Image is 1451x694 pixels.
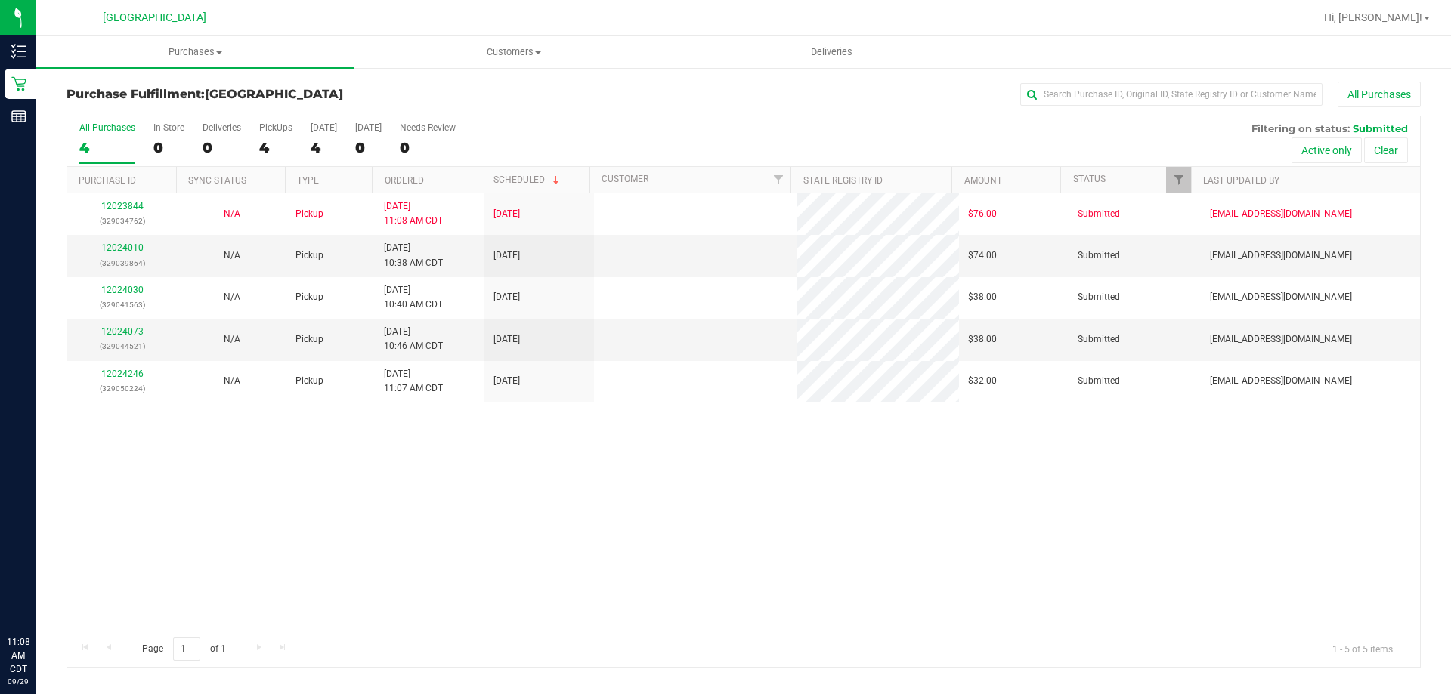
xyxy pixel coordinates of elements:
[224,208,240,219] span: Not Applicable
[493,374,520,388] span: [DATE]
[384,199,443,228] span: [DATE] 11:08 AM CDT
[493,207,520,221] span: [DATE]
[1210,248,1352,263] span: [EMAIL_ADDRESS][DOMAIN_NAME]
[67,88,518,101] h3: Purchase Fulfillment:
[103,11,206,24] span: [GEOGRAPHIC_DATA]
[15,573,60,618] iframe: Resource center
[101,242,144,253] a: 12024010
[1320,637,1405,660] span: 1 - 5 of 5 items
[153,139,184,156] div: 0
[153,122,184,133] div: In Store
[101,326,144,337] a: 12024073
[101,201,144,211] a: 12023844
[224,291,240,302] span: Not Applicable
[295,290,323,304] span: Pickup
[203,122,241,133] div: Deliveries
[355,122,382,133] div: [DATE]
[1078,248,1120,263] span: Submitted
[493,290,520,304] span: [DATE]
[493,332,520,347] span: [DATE]
[493,248,520,263] span: [DATE]
[1078,207,1120,221] span: Submitted
[101,285,144,295] a: 12024030
[7,676,29,687] p: 09/29
[355,45,672,59] span: Customers
[36,36,354,68] a: Purchases
[36,45,354,59] span: Purchases
[384,283,443,312] span: [DATE] 10:40 AM CDT
[1078,290,1120,304] span: Submitted
[79,175,136,186] a: Purchase ID
[493,174,562,185] a: Scheduled
[76,381,168,396] p: (329050224)
[295,374,323,388] span: Pickup
[79,122,135,133] div: All Purchases
[1210,207,1352,221] span: [EMAIL_ADDRESS][DOMAIN_NAME]
[1210,374,1352,388] span: [EMAIL_ADDRESS][DOMAIN_NAME]
[295,248,323,263] span: Pickup
[259,139,292,156] div: 4
[1210,290,1352,304] span: [EMAIL_ADDRESS][DOMAIN_NAME]
[224,248,240,263] button: N/A
[1020,83,1323,106] input: Search Purchase ID, Original ID, State Registry ID or Customer Name...
[205,87,343,101] span: [GEOGRAPHIC_DATA]
[968,248,997,263] span: $74.00
[790,45,873,59] span: Deliveries
[803,175,883,186] a: State Registry ID
[355,139,382,156] div: 0
[1251,122,1350,134] span: Filtering on status:
[11,44,26,59] inline-svg: Inventory
[968,207,997,221] span: $76.00
[295,332,323,347] span: Pickup
[1203,175,1279,186] a: Last Updated By
[400,122,456,133] div: Needs Review
[354,36,673,68] a: Customers
[1078,374,1120,388] span: Submitted
[11,76,26,91] inline-svg: Retail
[384,325,443,353] span: [DATE] 10:46 AM CDT
[11,109,26,124] inline-svg: Reports
[7,635,29,676] p: 11:08 AM CDT
[224,375,240,386] span: Not Applicable
[224,332,240,347] button: N/A
[224,290,240,304] button: N/A
[203,139,241,156] div: 0
[1324,11,1422,23] span: Hi, [PERSON_NAME]!
[188,175,246,186] a: Sync Status
[173,637,200,661] input: 1
[76,339,168,353] p: (329044521)
[1078,332,1120,347] span: Submitted
[76,256,168,270] p: (329039864)
[968,332,997,347] span: $38.00
[224,250,240,261] span: Not Applicable
[295,207,323,221] span: Pickup
[101,369,144,379] a: 12024246
[968,374,997,388] span: $32.00
[968,290,997,304] span: $38.00
[129,637,238,661] span: Page of 1
[224,334,240,344] span: Not Applicable
[1353,122,1408,134] span: Submitted
[1210,332,1352,347] span: [EMAIL_ADDRESS][DOMAIN_NAME]
[297,175,319,186] a: Type
[964,175,1002,186] a: Amount
[311,122,337,133] div: [DATE]
[384,367,443,396] span: [DATE] 11:07 AM CDT
[766,167,790,193] a: Filter
[224,207,240,221] button: N/A
[259,122,292,133] div: PickUps
[1292,137,1362,163] button: Active only
[673,36,991,68] a: Deliveries
[224,374,240,388] button: N/A
[1073,174,1106,184] a: Status
[1338,82,1421,107] button: All Purchases
[1364,137,1408,163] button: Clear
[602,174,648,184] a: Customer
[1166,167,1191,193] a: Filter
[384,241,443,270] span: [DATE] 10:38 AM CDT
[76,214,168,228] p: (329034762)
[79,139,135,156] div: 4
[311,139,337,156] div: 4
[385,175,424,186] a: Ordered
[400,139,456,156] div: 0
